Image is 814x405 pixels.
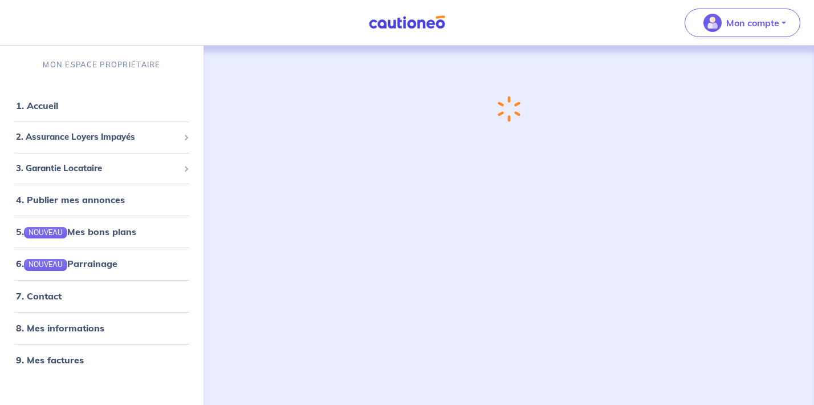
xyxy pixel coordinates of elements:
[5,126,199,148] div: 2. Assurance Loyers Impayés
[5,252,199,275] div: 6.NOUVEAUParrainage
[16,290,62,302] a: 7. Contact
[16,354,84,366] a: 9. Mes factures
[5,349,199,371] div: 9. Mes factures
[16,194,125,205] a: 4. Publier mes annonces
[5,285,199,307] div: 7. Contact
[726,16,779,30] p: Mon compte
[497,96,520,122] img: loading-spinner
[16,100,58,111] a: 1. Accueil
[703,14,722,32] img: illu_account_valid_menu.svg
[5,188,199,211] div: 4. Publier mes annonces
[5,157,199,180] div: 3. Garantie Locataire
[5,317,199,339] div: 8. Mes informations
[43,59,160,70] p: MON ESPACE PROPRIÉTAIRE
[685,9,800,37] button: illu_account_valid_menu.svgMon compte
[16,131,179,144] span: 2. Assurance Loyers Impayés
[16,322,104,334] a: 8. Mes informations
[16,226,136,237] a: 5.NOUVEAUMes bons plans
[5,220,199,243] div: 5.NOUVEAUMes bons plans
[364,15,450,30] img: Cautioneo
[16,162,179,175] span: 3. Garantie Locataire
[16,258,117,269] a: 6.NOUVEAUParrainage
[5,94,199,117] div: 1. Accueil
